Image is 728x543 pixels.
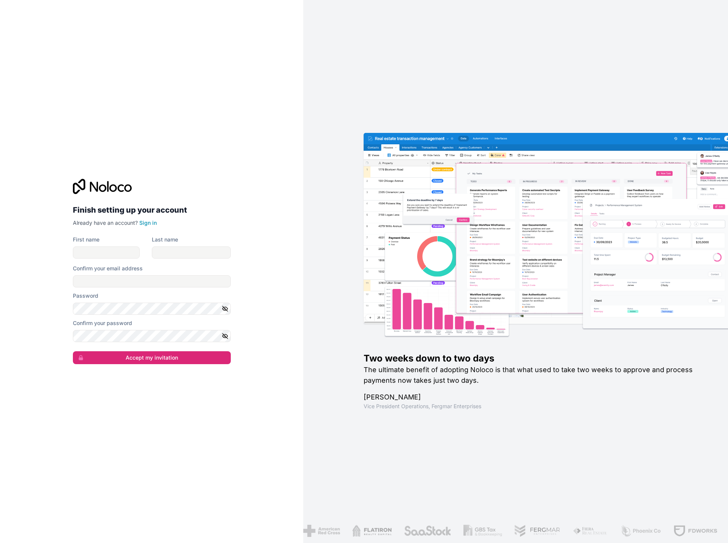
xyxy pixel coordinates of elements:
h2: The ultimate benefit of adopting Noloco is that what used to take two weeks to approve and proces... [364,365,704,386]
label: Confirm your email address [73,265,143,272]
a: Sign in [139,219,157,226]
img: /assets/phoenix-BREaitsQ.png [620,525,661,537]
h1: Vice President Operations , Fergmar Enterprises [364,403,704,410]
input: Confirm password [73,330,231,342]
label: Last name [152,236,178,243]
img: /assets/fdworks-Bi04fVtw.png [673,525,717,537]
button: Accept my invitation [73,351,231,364]
h1: [PERSON_NAME] [364,392,704,403]
img: /assets/flatiron-C8eUkumj.png [352,525,392,537]
img: /assets/american-red-cross-BAupjrZR.png [303,525,340,537]
label: First name [73,236,99,243]
img: /assets/fiera-fwj2N5v4.png [572,525,608,537]
h2: Finish setting up your account [73,203,231,217]
img: /assets/saastock-C6Zbiodz.png [403,525,451,537]
input: given-name [73,246,140,259]
img: /assets/fergmar-CudnrXN5.png [514,525,560,537]
label: Password [73,292,98,300]
span: Already have an account? [73,219,138,226]
label: Confirm your password [73,319,132,327]
input: Password [73,303,231,315]
img: /assets/gbstax-C-GtDUiK.png [463,525,502,537]
input: Email address [73,275,231,287]
h1: Two weeks down to two days [364,352,704,365]
input: family-name [152,246,231,259]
